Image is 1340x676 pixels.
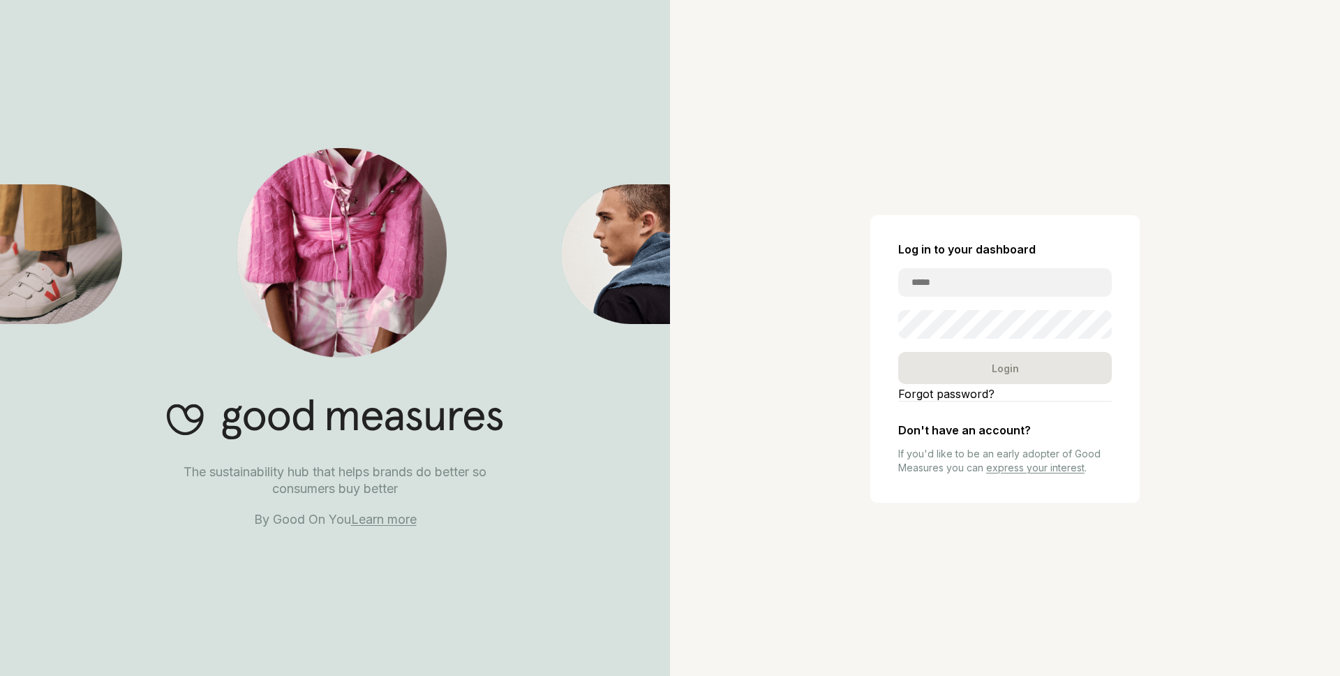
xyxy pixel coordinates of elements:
p: The sustainability hub that helps brands do better so consumers buy better [152,464,518,497]
p: If you'd like to be an early adopter of Good Measures you can . [898,447,1112,475]
a: Learn more [351,512,417,527]
img: Good Measures [562,184,670,324]
img: Good Measures [237,148,447,358]
h2: Log in to your dashboard [898,243,1112,256]
h2: Don't have an account? [898,424,1112,437]
a: Forgot password? [898,387,1112,401]
a: express your interest [986,462,1085,473]
div: Login [898,352,1112,384]
p: By Good On You [152,511,518,528]
img: Good Measures [167,399,503,440]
